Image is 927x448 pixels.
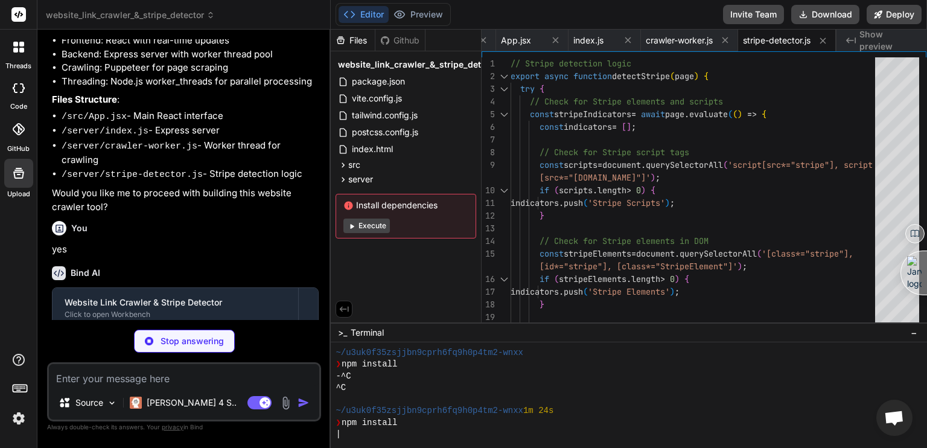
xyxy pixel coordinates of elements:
img: Pick Models [107,398,117,408]
span: Show preview [859,28,917,53]
span: ) [670,286,675,297]
span: ( [583,197,588,208]
div: Click to collapse the range. [496,273,512,286]
span: { [684,274,689,284]
label: threads [5,61,31,71]
div: 4 [482,95,495,108]
span: length [597,185,626,196]
span: ~/u3uk0f35zsjjbn9cprh6fq9h0p4tm2-wnxx [336,347,523,359]
div: 5 [482,108,495,121]
span: { [540,83,544,94]
span: if [540,185,549,196]
button: − [908,323,920,342]
div: 17 [482,286,495,298]
div: 6 [482,121,495,133]
span: vite.config.js [351,91,403,106]
code: /src/App.jsx [62,112,127,122]
span: { [704,71,709,82]
span: document [602,159,641,170]
p: : [52,93,319,107]
span: . [684,109,689,120]
img: attachment [279,396,293,410]
div: 11 [482,197,495,210]
span: ( [554,274,559,284]
span: = [631,109,636,120]
span: const [540,159,564,170]
span: stripe-detector.js [743,34,811,46]
span: >_ [338,327,347,339]
span: stripeElements [559,274,626,284]
span: − [911,327,917,339]
span: indicators [564,121,612,132]
label: Upload [7,189,30,199]
span: . [675,248,680,259]
span: // Check for Stripe elements in DOM [540,235,709,246]
span: = [597,159,602,170]
span: page [665,109,684,120]
span: 1m 24s [523,405,553,417]
span: scripts [559,185,593,196]
span: push [564,286,583,297]
span: if [540,274,549,284]
span: 'Stripe Scripts' [588,197,665,208]
span: await [641,109,665,120]
div: Files [331,34,375,46]
li: - Main React interface [62,109,319,124]
span: website_link_crawler_&_stripe_detector [46,9,215,21]
div: 7 [482,133,495,146]
p: Source [75,397,103,409]
span: > [626,185,631,196]
span: page [675,71,694,82]
span: evaluate [689,109,728,120]
span: const [530,109,554,120]
span: . [559,286,564,297]
span: ❯ [336,359,342,370]
span: -^C [336,371,351,382]
span: stripeIndicators [554,109,631,120]
span: ; [670,197,675,208]
span: 0 [670,274,675,284]
span: async [544,71,569,82]
span: ; [675,286,680,297]
span: ) [694,71,699,82]
span: ; [742,261,747,272]
div: 9 [482,159,495,171]
span: . [641,159,646,170]
button: Website Link Crawler & Stripe DetectorClick to open Workbench [53,288,298,328]
span: 0 [636,185,641,196]
span: website_link_crawler_&_stripe_detector [338,59,503,71]
li: Threading: Node.js worker_threads for parallel processing [62,75,319,89]
span: scripts [564,159,597,170]
p: yes [52,243,319,257]
span: . [593,185,597,196]
span: } [540,210,544,221]
span: ( [554,185,559,196]
span: Terminal [351,327,384,339]
span: length [631,274,660,284]
span: [id*="stripe"], [class*="StripeElement"]' [540,261,737,272]
span: ) [665,197,670,208]
img: settings [8,408,29,429]
h6: You [71,222,88,234]
span: ❯ [336,417,342,429]
li: Frontend: React with real-time updates [62,34,319,48]
code: /server/index.js [62,126,148,136]
div: 12 [482,210,495,222]
button: Invite Team [723,5,784,24]
span: index.js [573,34,604,46]
span: ^C [336,382,346,394]
span: [ [622,121,626,132]
span: ( [728,109,733,120]
span: App.jsx [501,34,531,46]
div: 18 [482,298,495,311]
div: Click to collapse the range. [496,108,512,121]
span: server [348,173,373,185]
p: Always double-check its answers. Your in Bind [47,421,321,433]
span: . [626,274,631,284]
p: Stop answering [161,335,224,347]
span: export [511,71,540,82]
li: - Stripe detection logic [62,167,319,182]
label: GitHub [7,144,30,154]
span: indicators [511,286,559,297]
button: Deploy [867,5,922,24]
